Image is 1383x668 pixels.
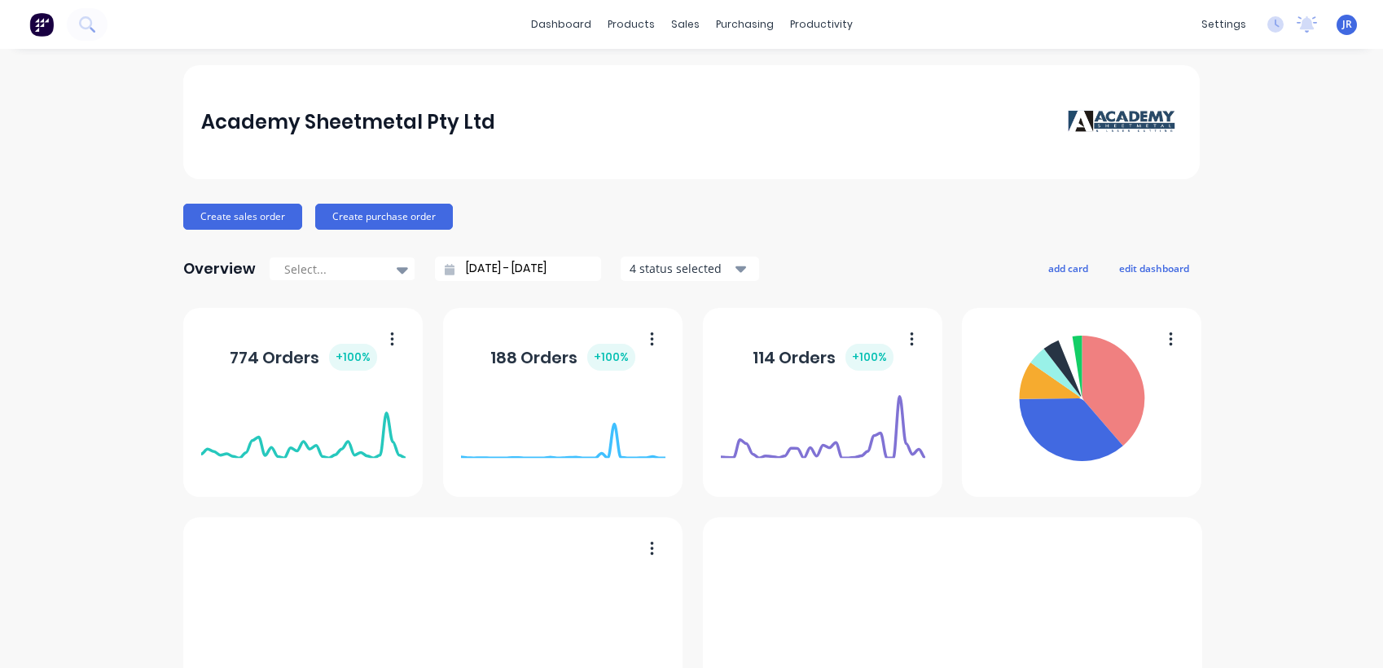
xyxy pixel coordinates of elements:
[587,344,635,371] div: + 100 %
[523,12,599,37] a: dashboard
[1068,110,1182,134] img: Academy Sheetmetal Pty Ltd
[230,344,377,371] div: 774 Orders
[753,344,893,371] div: 114 Orders
[1193,12,1254,37] div: settings
[29,12,54,37] img: Factory
[708,12,782,37] div: purchasing
[490,344,635,371] div: 188 Orders
[329,344,377,371] div: + 100 %
[183,204,302,230] button: Create sales order
[183,253,256,285] div: Overview
[599,12,663,37] div: products
[621,257,759,281] button: 4 status selected
[315,204,453,230] button: Create purchase order
[1109,257,1200,279] button: edit dashboard
[663,12,708,37] div: sales
[201,106,495,138] div: Academy Sheetmetal Pty Ltd
[845,344,893,371] div: + 100 %
[1038,257,1099,279] button: add card
[782,12,861,37] div: productivity
[630,260,732,277] div: 4 status selected
[1342,17,1352,32] span: JR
